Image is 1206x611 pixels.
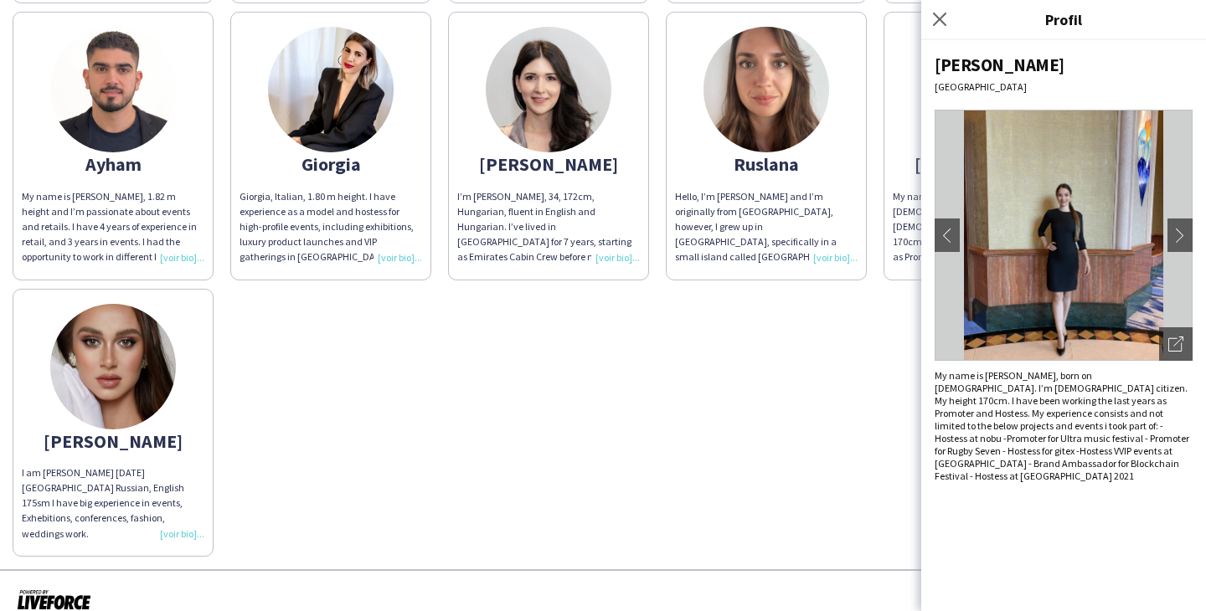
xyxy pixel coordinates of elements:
div: [PERSON_NAME] [22,434,204,449]
img: thumb-668fbfdd36e0c.jpeg [50,27,176,152]
div: [PERSON_NAME] [457,157,640,172]
div: Ruslana [675,157,858,172]
img: thumb-a9fbda4c-252d-425b-af8b-91dde0a5ca79.jpg [50,304,176,429]
div: My name is [PERSON_NAME], born on [DEMOGRAPHIC_DATA]. I’m [DEMOGRAPHIC_DATA] citizen. My height 1... [935,369,1193,482]
div: [PERSON_NAME] [935,54,1193,76]
img: thumb-167354389163c040d3eec95.jpeg [268,27,394,152]
div: I’m [PERSON_NAME], 34, 172cm, Hungarian, fluent in English and Hungarian. I’ve lived in [GEOGRAPH... [457,189,640,265]
div: My name is [PERSON_NAME], born on [DEMOGRAPHIC_DATA]. I’m [DEMOGRAPHIC_DATA] citizen. My height 1... [893,189,1075,265]
div: [PERSON_NAME] [893,157,1075,172]
div: Giorgia, Italian, 1.80 m height. I have experience as a model and hostess for high-profile events... [240,189,422,265]
div: Hello, I’m [PERSON_NAME] and I’m originally from [GEOGRAPHIC_DATA], however, I grew up in [GEOGRA... [675,189,858,265]
h3: Profil [921,8,1206,30]
img: thumb-684ee0301fd16.jpeg [703,27,829,152]
div: Ayham [22,157,204,172]
div: Giorgia [240,157,422,172]
div: Ouvrir les photos pop-in [1159,327,1193,361]
img: Propulsé par Liveforce [17,588,91,611]
div: My name is [PERSON_NAME], 1.82 m height and I’m passionate about events and retails. I have 4 yea... [22,189,204,265]
div: [GEOGRAPHIC_DATA] [935,80,1193,93]
span: I am [PERSON_NAME] [DATE] [GEOGRAPHIC_DATA] Russian, English 175sm I have big experience in event... [22,466,184,540]
img: thumb-6800b272099ba.jpeg [486,27,611,152]
img: Avatar ou photo de l'équipe [935,110,1193,361]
